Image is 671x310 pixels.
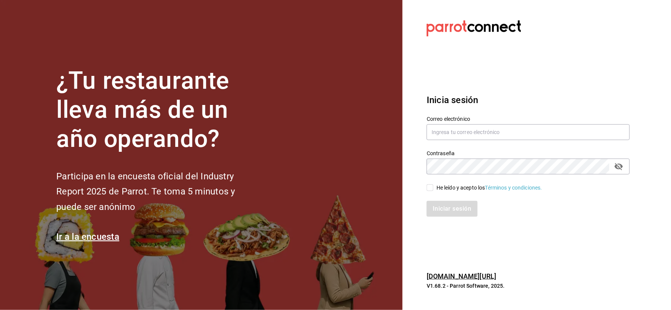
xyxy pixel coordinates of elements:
[427,124,630,140] input: Ingresa tu correo electrónico
[427,117,630,122] label: Correo electrónico
[427,272,496,280] a: [DOMAIN_NAME][URL]
[612,160,625,173] button: passwordField
[56,66,260,153] h1: ¿Tu restaurante lleva más de un año operando?
[427,282,630,290] p: V1.68.2 - Parrot Software, 2025.
[427,93,630,107] h3: Inicia sesión
[427,151,630,156] label: Contraseña
[56,231,119,242] a: Ir a la encuesta
[485,185,542,191] a: Términos y condiciones.
[437,184,542,192] div: He leído y acepto los
[56,169,260,215] h2: Participa en la encuesta oficial del Industry Report 2025 de Parrot. Te toma 5 minutos y puede se...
